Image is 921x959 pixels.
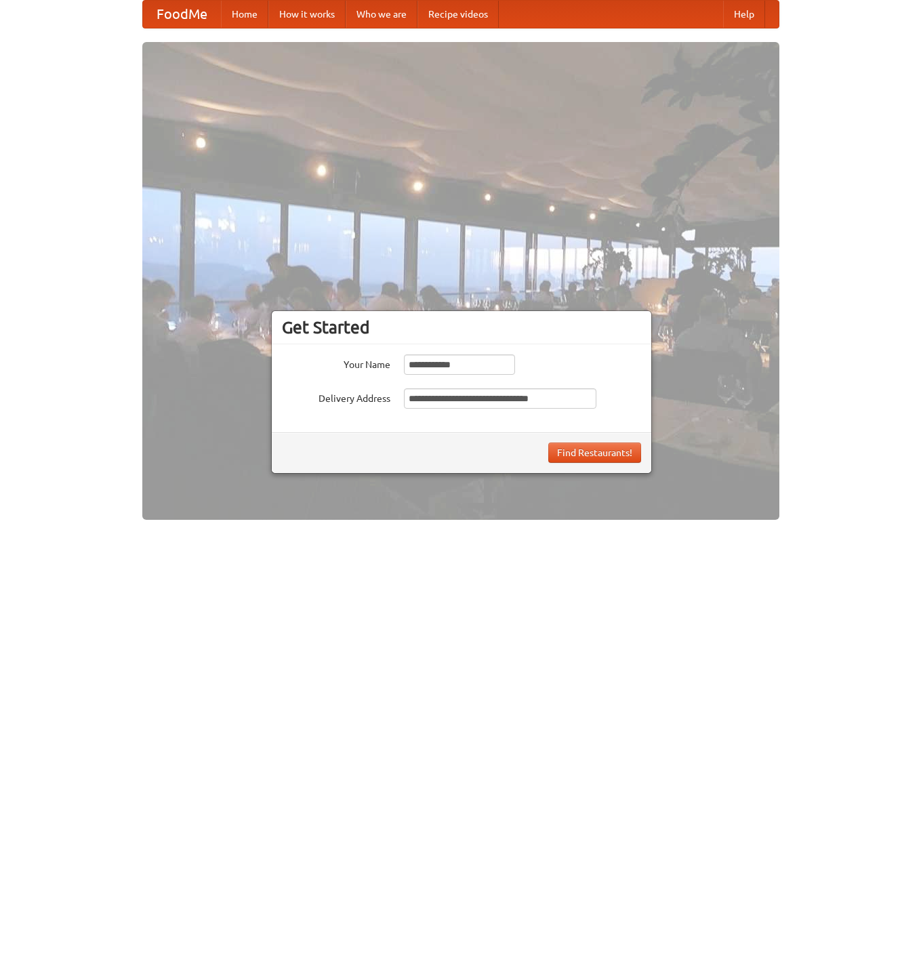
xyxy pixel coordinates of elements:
a: Help [723,1,765,28]
a: How it works [268,1,346,28]
a: Recipe videos [417,1,499,28]
button: Find Restaurants! [548,443,641,463]
label: Delivery Address [282,388,390,405]
a: Home [221,1,268,28]
label: Your Name [282,354,390,371]
a: Who we are [346,1,417,28]
h3: Get Started [282,317,641,338]
a: FoodMe [143,1,221,28]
